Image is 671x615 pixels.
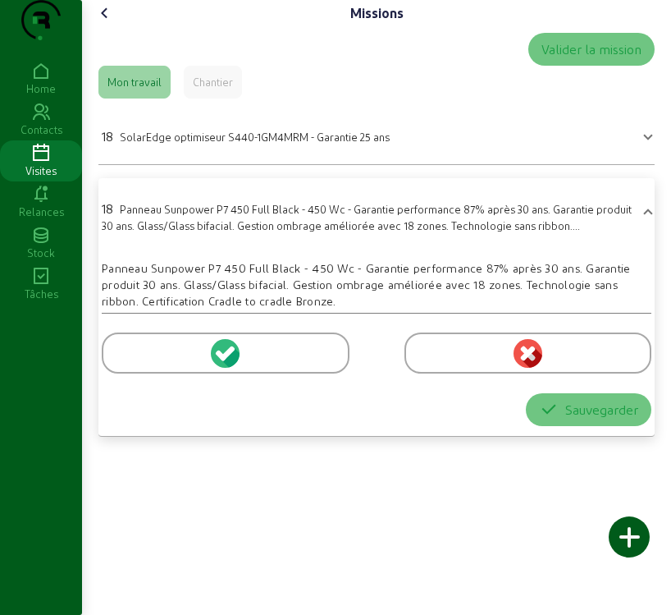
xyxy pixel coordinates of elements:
button: Sauvegarder [526,393,651,426]
mat-expansion-panel-header: 18Panneau Sunpower P7 450 Full Black - 450 Wc - Garantie performance 87% après 30 ans. Garantie p... [98,185,655,244]
div: Missions [350,3,404,23]
mat-expansion-panel-header: 18SolarEdge optimiseur S440-1GM4MRM - Garantie 25 ans [98,112,655,158]
div: Mon travail [107,75,162,89]
span: 18 [102,128,113,144]
span: Panneau Sunpower P7 450 Full Black - 450 Wc - Garantie performance 87% après 30 ans. Garantie pro... [102,203,632,246]
span: SolarEdge optimiseur S440-1GM4MRM - Garantie 25 ans [120,131,390,143]
div: Valider la mission [541,39,641,59]
div: Chantier [193,75,233,89]
div: 18Panneau Sunpower P7 450 Full Black - 450 Wc - Garantie performance 87% après 30 ans. Garantie p... [98,244,655,429]
button: Valider la mission [528,33,655,66]
div: Panneau Sunpower P7 450 Full Black - 450 Wc - Garantie performance 87% après 30 ans. Garantie pro... [102,260,651,310]
span: 18 [102,200,113,216]
div: Sauvegarder [539,400,638,420]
